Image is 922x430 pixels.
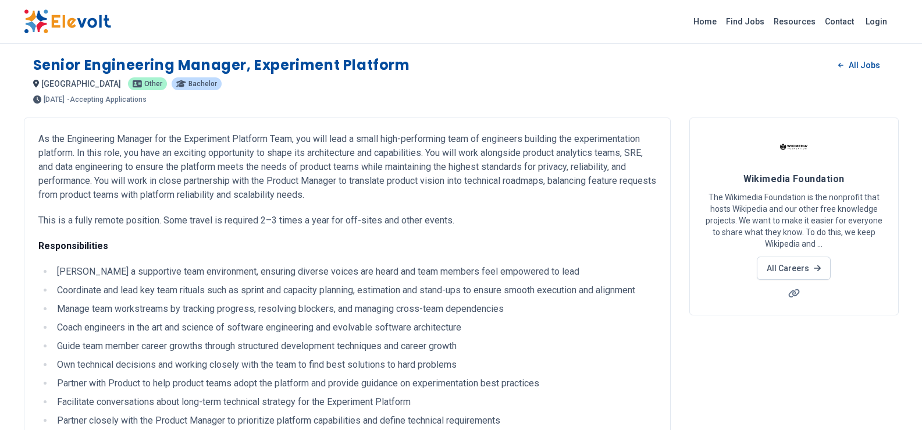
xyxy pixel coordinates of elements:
[54,414,656,428] li: Partner closely with the Product Manager to prioritize platform capabilities and define technical...
[24,9,111,34] img: Elevolt
[779,132,809,161] img: Wikimedia Foundation
[33,56,410,74] h1: Senior Engineering Manager, Experiment Platform
[54,358,656,372] li: Own technical decisions and working closely with the team to find best solutions to hard problems
[38,132,656,202] p: As the Engineering Manager for the Experiment Platform Team, you will lead a small high-performin...
[721,12,769,31] a: Find Jobs
[67,96,147,103] p: - Accepting Applications
[54,321,656,335] li: Coach engineers in the art and science of software engineering and evolvable software architecture
[41,79,121,88] span: [GEOGRAPHIC_DATA]
[704,191,884,250] p: The Wikimedia Foundation is the nonprofit that hosts Wikipedia and our other free knowledge proje...
[188,80,217,87] span: Bachelor
[743,173,845,184] span: Wikimedia Foundation
[38,214,656,228] p: This is a fully remote position. Some travel is required 2–3 times a year for off-sites and other...
[54,376,656,390] li: Partner with Product to help product teams adopt the platform and provide guidance on experimenta...
[757,257,831,280] a: All Careers
[820,12,859,31] a: Contact
[144,80,162,87] span: Other
[829,56,889,74] a: All Jobs
[859,10,894,33] a: Login
[38,240,108,251] strong: Responsibilities
[689,12,721,31] a: Home
[54,302,656,316] li: Manage team workstreams by tracking progress, resolving blockers, and managing cross-team depende...
[54,395,656,409] li: Facilitate conversations about long-term technical strategy for the Experiment Platform
[44,96,65,103] span: [DATE]
[54,283,656,297] li: Coordinate and lead key team rituals such as sprint and capacity planning, estimation and stand-u...
[54,339,656,353] li: Guide team member career growths through structured development techniques and career growth
[54,265,656,279] li: [PERSON_NAME] a supportive team environment, ensuring diverse voices are heard and team members f...
[769,12,820,31] a: Resources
